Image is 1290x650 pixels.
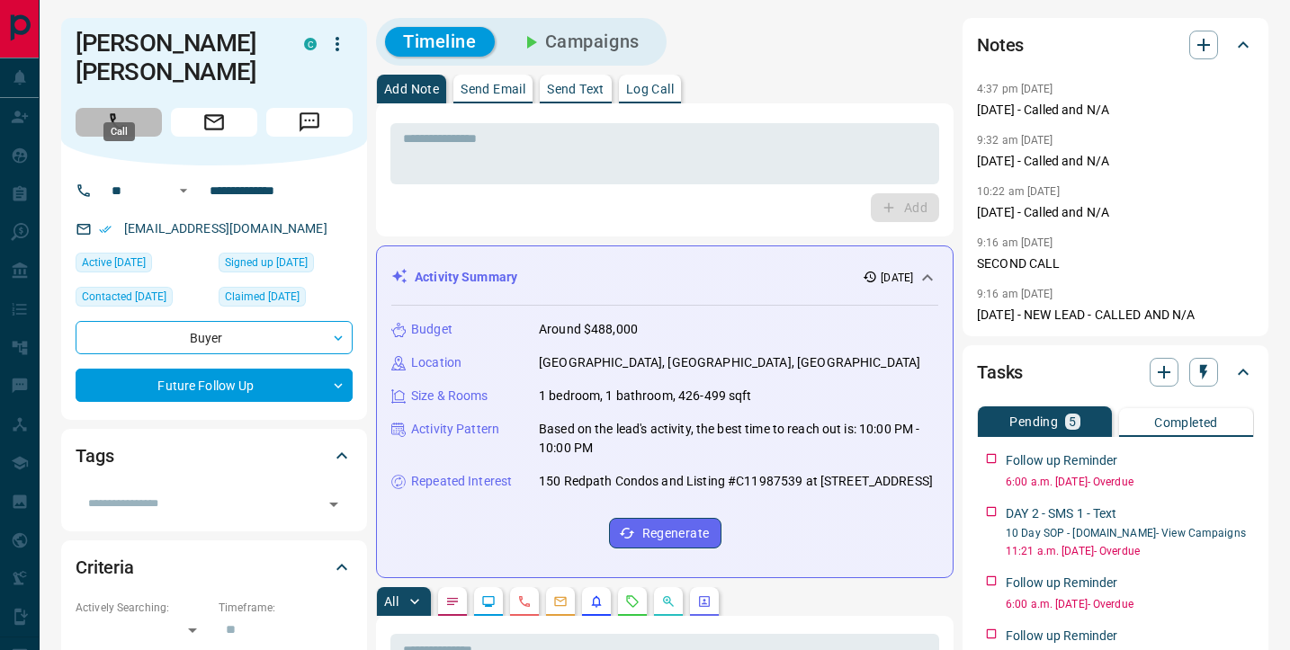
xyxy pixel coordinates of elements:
[977,23,1254,67] div: Notes
[76,108,162,137] span: Call
[124,221,327,236] a: [EMAIL_ADDRESS][DOMAIN_NAME]
[625,594,640,609] svg: Requests
[76,29,277,86] h1: [PERSON_NAME] [PERSON_NAME]
[76,441,113,470] h2: Tags
[76,369,353,402] div: Future Follow Up
[82,254,146,272] span: Active [DATE]
[411,320,452,339] p: Budget
[76,546,353,589] div: Criteria
[553,594,568,609] svg: Emails
[1154,416,1218,429] p: Completed
[76,287,210,312] div: Wed Jul 30 2025
[977,83,1053,95] p: 4:37 pm [DATE]
[1009,415,1058,428] p: Pending
[266,108,353,137] span: Message
[411,420,499,439] p: Activity Pattern
[977,306,1254,325] p: [DATE] - NEW LEAD - CALLED AND N/A
[609,518,721,548] button: Regenerate
[219,253,353,278] div: Mon May 05 2025
[173,180,194,201] button: Open
[1006,627,1117,646] p: Follow up Reminder
[1006,596,1254,612] p: 6:00 a.m. [DATE] - Overdue
[384,595,399,608] p: All
[977,185,1060,198] p: 10:22 am [DATE]
[76,553,134,582] h2: Criteria
[481,594,496,609] svg: Lead Browsing Activity
[411,472,512,491] p: Repeated Interest
[661,594,676,609] svg: Opportunities
[1006,451,1117,470] p: Follow up Reminder
[76,600,210,616] p: Actively Searching:
[76,321,353,354] div: Buyer
[1006,543,1254,559] p: 11:21 a.m. [DATE] - Overdue
[225,288,300,306] span: Claimed [DATE]
[502,27,658,57] button: Campaigns
[977,351,1254,394] div: Tasks
[1006,504,1117,523] p: DAY 2 - SMS 1 - Text
[1006,574,1117,592] p: Follow up Reminder
[445,594,460,609] svg: Notes
[517,594,532,609] svg: Calls
[103,122,135,141] div: Call
[977,236,1053,249] p: 9:16 am [DATE]
[977,152,1254,171] p: [DATE] - Called and N/A
[76,253,210,278] div: Mon Jul 21 2025
[589,594,604,609] svg: Listing Alerts
[977,203,1254,222] p: [DATE] - Called and N/A
[977,134,1053,147] p: 9:32 am [DATE]
[391,261,938,294] div: Activity Summary[DATE]
[881,270,913,286] p: [DATE]
[82,288,166,306] span: Contacted [DATE]
[626,83,674,95] p: Log Call
[384,83,439,95] p: Add Note
[977,254,1254,273] p: SECOND CALL
[385,27,495,57] button: Timeline
[697,594,712,609] svg: Agent Actions
[977,288,1053,300] p: 9:16 am [DATE]
[539,353,920,372] p: [GEOGRAPHIC_DATA], [GEOGRAPHIC_DATA], [GEOGRAPHIC_DATA]
[547,83,605,95] p: Send Text
[1006,527,1246,539] a: 10 Day SOP - [DOMAIN_NAME]- View Campaigns
[461,83,525,95] p: Send Email
[1006,474,1254,490] p: 6:00 a.m. [DATE] - Overdue
[539,320,638,339] p: Around $488,000
[225,254,308,272] span: Signed up [DATE]
[539,387,752,405] p: 1 bedroom, 1 bathroom, 426-499 sqft
[219,287,353,312] div: Fri Jul 18 2025
[321,492,346,517] button: Open
[411,353,461,372] p: Location
[977,358,1023,387] h2: Tasks
[76,434,353,477] div: Tags
[99,223,112,236] svg: Email Verified
[539,420,938,458] p: Based on the lead's activity, the best time to reach out is: 10:00 PM - 10:00 PM
[411,387,488,405] p: Size & Rooms
[219,600,353,616] p: Timeframe:
[304,38,317,50] div: condos.ca
[977,101,1254,120] p: [DATE] - Called and N/A
[415,268,517,287] p: Activity Summary
[977,31,1024,59] h2: Notes
[1069,415,1076,428] p: 5
[171,108,257,137] span: Email
[539,472,933,491] p: 150 Redpath Condos and Listing #C11987539 at [STREET_ADDRESS]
